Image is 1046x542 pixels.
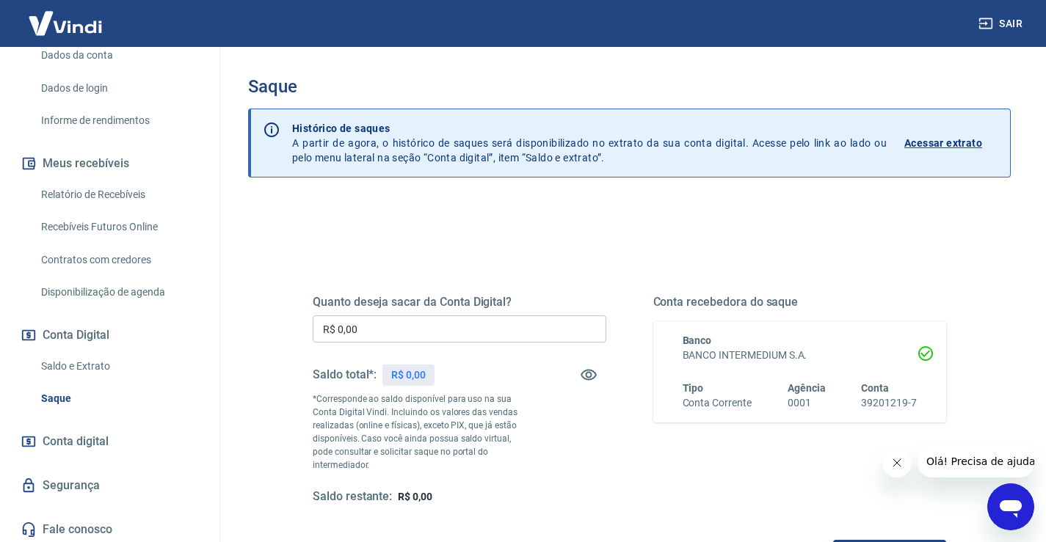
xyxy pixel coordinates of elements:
span: Conta digital [43,431,109,452]
a: Dados de login [35,73,202,103]
a: Relatório de Recebíveis [35,180,202,210]
p: Histórico de saques [292,121,887,136]
a: Saldo e Extrato [35,351,202,381]
a: Conta digital [18,425,202,458]
p: A partir de agora, o histórico de saques será disponibilizado no extrato da sua conta digital. Ac... [292,121,887,165]
span: R$ 0,00 [398,491,432,502]
a: Saque [35,384,202,414]
h5: Saldo total*: [313,367,377,382]
a: Disponibilização de agenda [35,277,202,307]
button: Meus recebíveis [18,147,202,180]
p: R$ 0,00 [391,367,426,383]
h5: Saldo restante: [313,489,392,505]
iframe: Botão para abrir a janela de mensagens [987,483,1034,530]
h5: Quanto deseja sacar da Conta Digital? [313,295,606,310]
p: *Corresponde ao saldo disponível para uso na sua Conta Digital Vindi. Incluindo os valores das ve... [313,392,533,472]
h5: Conta recebedora do saque [653,295,947,310]
iframe: Fechar mensagem [882,448,912,477]
span: Tipo [683,382,704,394]
a: Recebíveis Futuros Online [35,212,202,242]
h6: 39201219-7 [861,395,917,411]
span: Olá! Precisa de ajuda? [9,10,123,22]
h6: Conta Corrente [683,395,752,411]
span: Banco [683,334,712,346]
a: Segurança [18,469,202,502]
a: Acessar extrato [904,121,998,165]
img: Vindi [18,1,113,45]
p: Acessar extrato [904,136,982,150]
h3: Saque [248,76,1011,97]
span: Conta [861,382,889,394]
iframe: Mensagem da empresa [918,445,1034,477]
h6: 0001 [788,395,826,411]
a: Dados da conta [35,40,202,70]
span: Agência [788,382,826,394]
button: Sair [976,10,1028,37]
button: Conta Digital [18,319,202,351]
a: Contratos com credores [35,245,202,275]
a: Informe de rendimentos [35,106,202,136]
h6: BANCO INTERMEDIUM S.A. [683,348,918,363]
